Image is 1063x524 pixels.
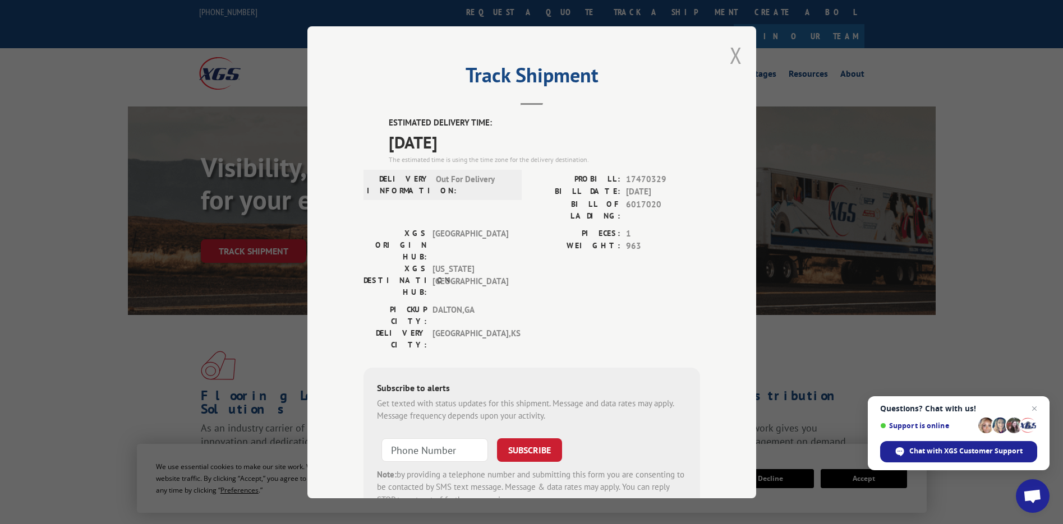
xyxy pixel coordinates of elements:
label: XGS DESTINATION HUB: [363,262,427,298]
span: [DATE] [626,186,700,198]
label: PICKUP CITY: [363,303,427,327]
span: 6017020 [626,198,700,221]
label: PROBILL: [532,173,620,186]
button: Close modal [730,40,742,70]
div: by providing a telephone number and submitting this form you are consenting to be contacted by SM... [377,468,687,506]
span: 963 [626,240,700,253]
span: 17470329 [626,173,700,186]
strong: Note: [377,469,397,479]
span: Support is online [880,421,974,430]
label: DELIVERY INFORMATION: [367,173,430,196]
label: PIECES: [532,227,620,240]
span: [US_STATE][GEOGRAPHIC_DATA] [432,262,508,298]
span: 1 [626,227,700,240]
label: XGS ORIGIN HUB: [363,227,427,262]
div: Get texted with status updates for this shipment. Message and data rates may apply. Message frequ... [377,397,687,422]
label: BILL DATE: [532,186,620,198]
span: [DATE] [389,129,700,154]
span: Out For Delivery [436,173,512,196]
h2: Track Shipment [363,67,700,89]
label: BILL OF LADING: [532,198,620,221]
span: DALTON , GA [432,303,508,327]
div: Open chat [1016,479,1050,513]
input: Phone Number [381,438,488,461]
button: SUBSCRIBE [497,438,562,461]
span: Questions? Chat with us! [880,404,1037,413]
label: DELIVERY CITY: [363,327,427,350]
label: ESTIMATED DELIVERY TIME: [389,117,700,129]
label: WEIGHT: [532,240,620,253]
div: Chat with XGS Customer Support [880,441,1037,462]
div: Subscribe to alerts [377,381,687,397]
span: [GEOGRAPHIC_DATA] [432,227,508,262]
span: [GEOGRAPHIC_DATA] , KS [432,327,508,350]
span: Chat with XGS Customer Support [909,446,1023,456]
span: Close chat [1028,402,1041,415]
div: The estimated time is using the time zone for the delivery destination. [389,154,700,164]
